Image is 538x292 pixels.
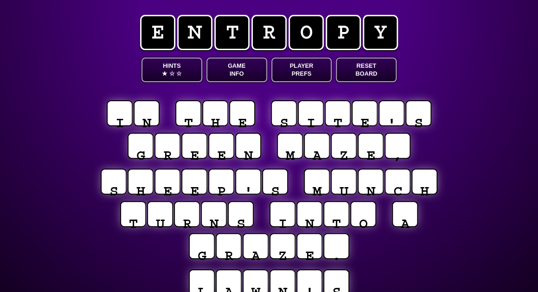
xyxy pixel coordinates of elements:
[288,15,324,50] span: o
[176,70,182,78] span: ☆
[251,15,287,50] span: r
[140,15,175,50] span: e
[271,58,332,82] button: PlayerPrefs
[326,15,361,50] span: p
[363,15,398,50] span: y
[141,58,202,82] button: Hints★ ☆ ☆
[177,15,212,50] span: n
[214,15,250,50] span: t
[169,70,174,78] span: ☆
[162,70,167,78] span: ★
[206,58,267,82] button: GameInfo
